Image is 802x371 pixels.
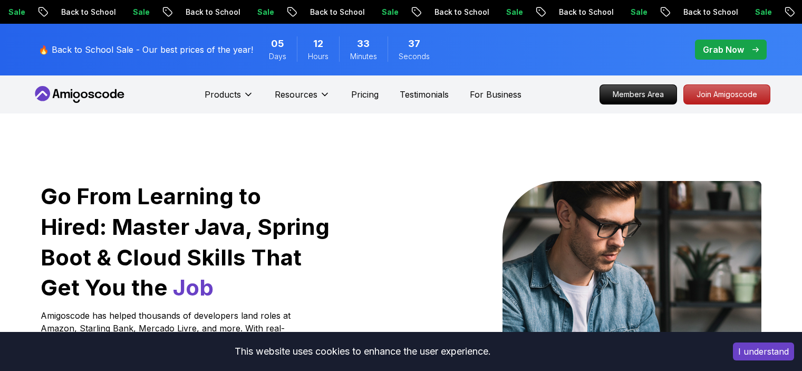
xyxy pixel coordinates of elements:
p: Grab Now [703,43,744,56]
p: Back to School [666,7,738,17]
p: Back to School [542,7,614,17]
p: Sale [738,7,772,17]
a: Testimonials [400,88,449,101]
span: Hours [308,51,328,62]
p: Sale [365,7,399,17]
span: 33 Minutes [357,36,370,51]
a: Join Amigoscode [683,84,770,104]
p: Sale [240,7,274,17]
button: Accept cookies [733,343,794,360]
a: Members Area [600,84,677,104]
p: Back to School [44,7,116,17]
button: Resources [275,88,330,109]
p: Back to School [418,7,489,17]
span: Days [269,51,286,62]
p: Sale [489,7,523,17]
p: Sale [116,7,150,17]
h1: Go From Learning to Hired: Master Java, Spring Boot & Cloud Skills That Get You the [41,181,331,303]
div: This website uses cookies to enhance the user experience. [8,340,717,363]
span: Minutes [350,51,377,62]
span: 37 Seconds [408,36,420,51]
p: Back to School [293,7,365,17]
span: 12 Hours [313,36,323,51]
a: For Business [470,88,521,101]
p: Members Area [600,85,677,104]
span: Job [173,274,214,301]
p: Resources [275,88,317,101]
p: Join Amigoscode [684,85,770,104]
span: 5 Days [271,36,284,51]
a: Pricing [351,88,379,101]
p: 🔥 Back to School Sale - Our best prices of the year! [38,43,253,56]
p: Sale [614,7,648,17]
span: Seconds [399,51,430,62]
p: Products [205,88,241,101]
p: Back to School [169,7,240,17]
p: Amigoscode has helped thousands of developers land roles at Amazon, Starling Bank, Mercado Livre,... [41,309,294,360]
button: Products [205,88,254,109]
